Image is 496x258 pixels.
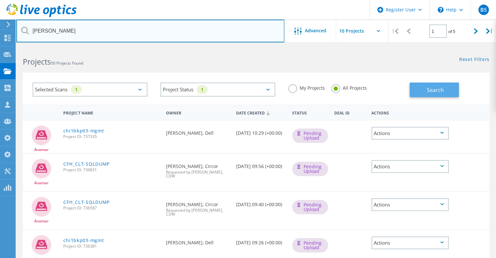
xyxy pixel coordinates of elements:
a: chi1bkp03-mgmt [63,238,104,243]
a: CFH_CLT-SQLDUMP [63,162,110,166]
div: | [388,20,402,43]
span: Avamar [34,219,49,223]
div: Pending Upload [292,162,328,176]
b: Projects [23,56,51,67]
span: Advanced [305,28,326,33]
div: Status [289,106,331,118]
span: Requested by [PERSON_NAME], CDW [166,208,230,216]
span: Project ID: 736587 [63,206,159,210]
div: Pending Upload [292,238,328,252]
div: 1 [197,85,208,94]
div: Owner [163,106,233,118]
div: Actions [371,236,449,249]
div: Selected Scans [33,83,147,97]
label: My Projects [288,84,325,90]
span: Project ID: 737335 [63,135,159,139]
div: [PERSON_NAME], Circor [163,192,233,223]
div: Deal Id [331,106,368,118]
input: Search projects by name, owner, ID, company, etc [16,20,284,42]
div: 1 [71,85,82,94]
div: [DATE] 09:56 (+00:00) [233,154,289,175]
div: Project Status [160,83,275,97]
div: Pending Upload [292,200,328,214]
div: Pending Upload [292,129,328,143]
span: 50 Projects Found [51,60,83,66]
div: Actions [371,160,449,173]
label: All Projects [331,84,367,90]
span: BS [480,7,487,12]
span: Requested by [PERSON_NAME], CDW [166,170,230,178]
span: Project ID: 736381 [63,244,159,248]
a: Live Optics Dashboard [7,14,77,18]
div: Actions [368,106,452,118]
div: [DATE] 09:40 (+00:00) [233,192,289,213]
a: chi1bkp03-mgmt [63,129,104,133]
div: [PERSON_NAME], Dell [163,120,233,142]
button: Search [410,83,459,97]
div: | [483,20,496,43]
div: Actions [371,127,449,140]
span: Project ID: 736831 [63,168,159,172]
a: CFH_CLT-SQLDUMP [63,200,110,205]
div: [DATE] 09:26 (+00:00) [233,230,289,251]
div: Date Created [233,106,289,119]
a: Reset Filters [459,57,489,63]
span: of 5 [448,29,455,34]
div: Project Name [60,106,163,118]
span: Avamar [34,148,49,152]
div: [DATE] 10:29 (+00:00) [233,120,289,142]
span: Search [427,86,444,94]
svg: \n [438,7,443,13]
div: [PERSON_NAME], Dell [163,230,233,251]
div: [PERSON_NAME], Circor [163,154,233,185]
div: Actions [371,198,449,211]
span: Avamar [34,181,49,185]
